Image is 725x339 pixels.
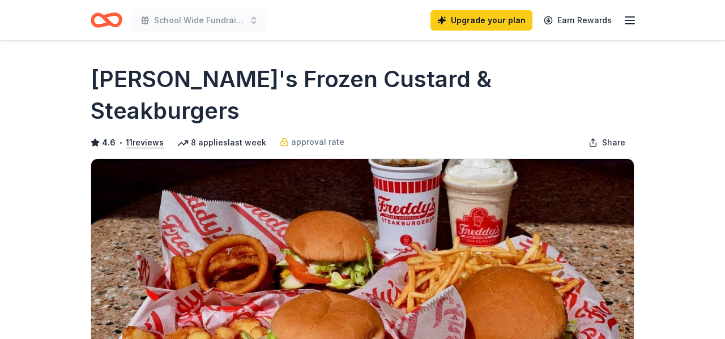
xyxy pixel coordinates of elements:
[430,10,532,31] a: Upgrade your plan
[102,136,116,149] span: 4.6
[291,135,344,149] span: approval rate
[91,7,122,33] a: Home
[154,14,245,27] span: School Wide Fundraiser
[537,10,619,31] a: Earn Rewards
[119,138,123,147] span: •
[131,9,267,32] button: School Wide Fundraiser
[91,63,634,127] h1: [PERSON_NAME]'s Frozen Custard & Steakburgers
[126,136,164,149] button: 11reviews
[177,136,266,149] div: 8 applies last week
[280,135,344,149] a: approval rate
[579,131,634,154] button: Share
[602,136,625,149] span: Share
